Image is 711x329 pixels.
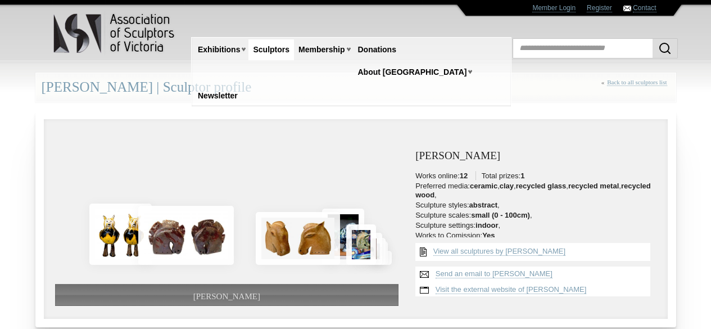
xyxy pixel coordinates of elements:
[415,231,656,240] li: Works to Comission:
[415,243,431,261] img: View all {sculptor_name} sculptures list
[294,39,349,60] a: Membership
[587,4,612,12] a: Register
[482,231,495,240] strong: Yes
[346,224,377,265] img: Alistair Fowler
[35,73,676,102] div: [PERSON_NAME] | Sculptor profile
[354,62,472,83] a: About [GEOGRAPHIC_DATA]
[436,285,587,294] a: Visit the external website of [PERSON_NAME]
[601,79,670,98] div: «
[516,182,567,190] strong: recycled glass
[415,182,656,200] li: Preferred media: , , , , ,
[500,182,514,190] strong: clay
[607,79,667,86] a: Back to all sculptors list
[469,201,498,209] strong: abstract
[415,150,656,162] h3: [PERSON_NAME]
[460,172,468,180] strong: 12
[193,292,260,301] span: [PERSON_NAME]
[138,206,234,265] img: Roan
[415,172,656,181] li: Works online: Total prizes:
[415,267,433,282] img: Send an email to Alistair Fowler
[248,39,294,60] a: Sculptors
[415,201,656,210] li: Sculpture styles: ,
[322,209,364,265] img: Clyde
[193,39,244,60] a: Exhibitions
[471,211,530,219] strong: small (0 - 100cm)
[256,212,340,265] img: Sandy
[415,282,433,298] img: Visit website
[520,172,524,180] strong: 1
[658,42,672,55] img: Search
[415,182,651,199] strong: recycled wood
[532,4,576,12] a: Member Login
[633,4,656,12] a: Contact
[193,85,242,106] a: Newsletter
[436,269,553,278] a: Send an email to [PERSON_NAME]
[475,221,498,229] strong: indoor
[415,221,656,230] li: Sculpture settings: ,
[89,204,152,265] img: Fashion Statement (Gold slacks)
[470,182,497,190] strong: ceramic
[415,211,656,220] li: Sculpture scales: ,
[568,182,619,190] strong: recycled metal
[433,247,565,256] a: View all sculptures by [PERSON_NAME]
[53,11,176,56] img: logo.png
[623,6,631,11] img: Contact ASV
[354,39,401,60] a: Donations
